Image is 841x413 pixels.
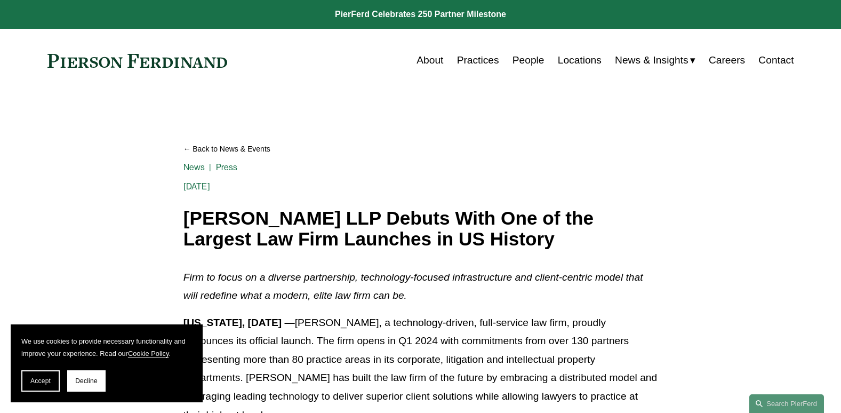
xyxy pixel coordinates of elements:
a: People [512,50,544,70]
a: Careers [709,50,745,70]
a: Locations [558,50,602,70]
button: Decline [67,370,106,392]
a: Back to News & Events [183,140,658,158]
button: Accept [21,370,60,392]
a: Contact [758,50,794,70]
a: Search this site [749,394,824,413]
p: We use cookies to provide necessary functionality and improve your experience. Read our . [21,335,192,360]
span: Decline [75,377,98,385]
span: News & Insights [615,51,688,70]
em: Firm to focus on a diverse partnership, technology-focused infrastructure and client-centric mode... [183,272,646,301]
span: [DATE] [183,181,210,192]
span: Accept [30,377,51,385]
a: Press [216,162,238,172]
strong: [US_STATE], [DATE] — [183,317,295,328]
a: Practices [457,50,499,70]
a: News [183,162,205,172]
a: Cookie Policy [128,350,169,358]
h1: [PERSON_NAME] LLP Debuts With One of the Largest Law Firm Launches in US History [183,208,658,249]
a: folder dropdown [615,50,695,70]
section: Cookie banner [11,324,203,402]
a: About [417,50,443,70]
